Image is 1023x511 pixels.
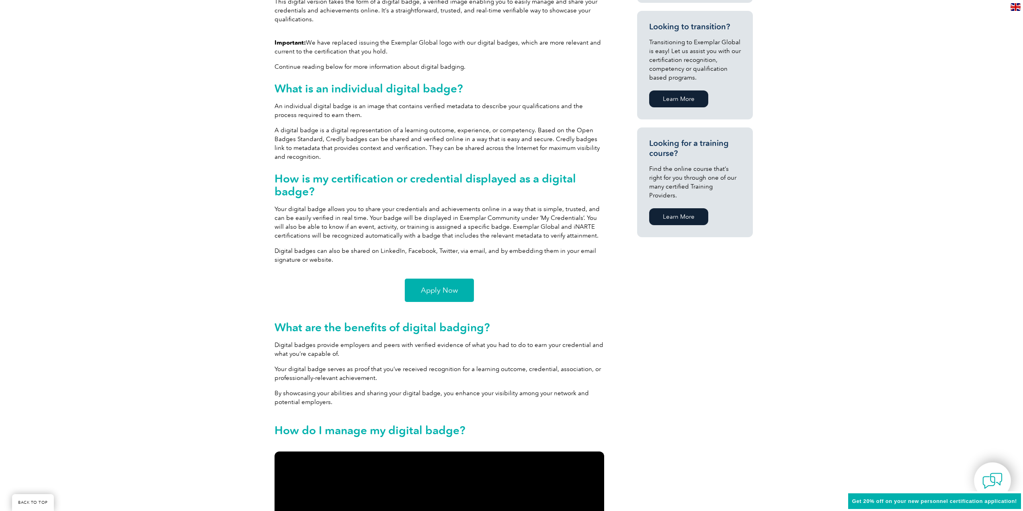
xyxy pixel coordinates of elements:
[405,279,474,302] a: Apply Now
[275,39,306,46] strong: Important:
[275,321,604,334] h2: What are the benefits of digital badging?
[275,102,604,119] p: An individual digital badge is an image that contains verified metadata to describe your qualific...
[421,287,458,294] span: Apply Now
[275,424,604,437] h2: How do I manage my digital badge?
[275,341,604,358] p: Digital badges provide employers and peers with verified evidence of what you had to do to earn y...
[275,172,604,198] h2: How is my certification or credential displayed as a digital badge?
[649,208,708,225] a: Learn More
[275,126,604,161] p: A digital badge is a digital representation of a learning outcome, experience, or competency. Bas...
[982,471,1002,491] img: contact-chat.png
[275,365,604,382] p: Your digital badge serves as proof that you’ve received recognition for a learning outcome, crede...
[852,498,1017,504] span: Get 20% off on your new personnel certification application!
[275,389,604,406] p: By showcasing your abilities and sharing your digital badge, you enhance your visibility among yo...
[275,38,604,56] p: We have replaced issuing the Exemplar Global logo with our digital badges, which are more relevan...
[275,82,604,95] h2: What is an individual digital badge?
[1011,3,1021,11] img: en
[275,246,604,264] p: Digital badges can also be shared on LinkedIn, Facebook, Twitter, via email, and by embedding the...
[649,22,741,32] h3: Looking to transition?
[649,90,708,107] a: Learn More
[275,205,604,240] p: Your digital badge allows you to share your credentials and achievements online in a way that is ...
[649,164,741,200] p: Find the online course that’s right for you through one of our many certified Training Providers.
[275,62,604,71] p: Continue reading below for more information about digital badging.
[649,138,741,158] h3: Looking for a training course?
[649,38,741,82] p: Transitioning to Exemplar Global is easy! Let us assist you with our certification recognition, c...
[12,494,54,511] a: BACK TO TOP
